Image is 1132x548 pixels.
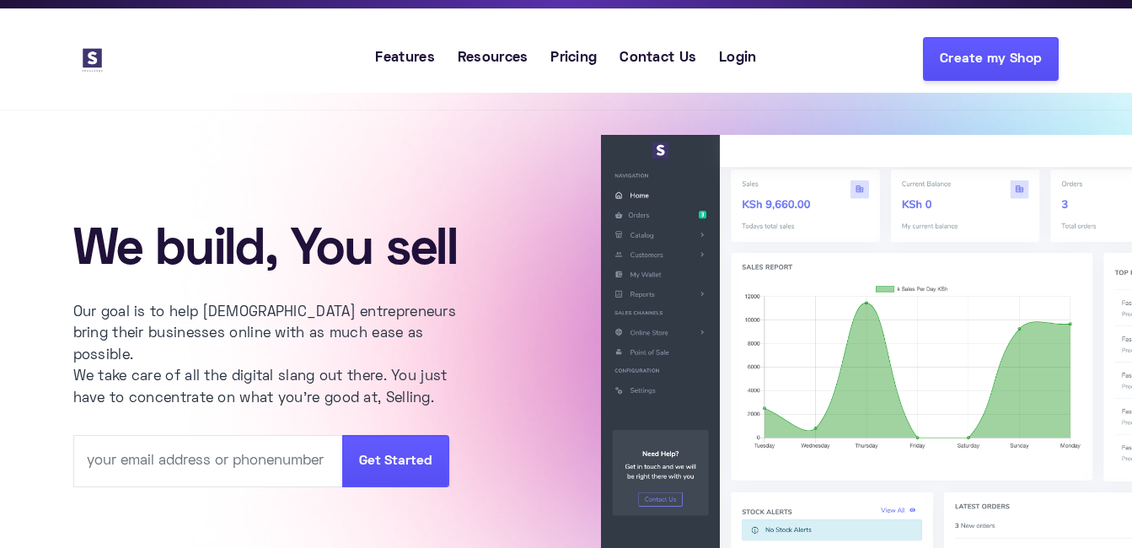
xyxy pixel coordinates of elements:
button: Get Started [342,435,449,487]
a: Login [708,48,768,70]
a: Pricing [539,48,609,70]
span: Features [375,48,434,70]
span: Login [719,48,757,70]
span: Resources [458,48,528,70]
img: Shopyangu Innovations Limited [73,40,111,78]
span: Pricing [550,48,597,70]
input: email address or phone number [73,435,343,487]
p: Our goal is to help [DEMOGRAPHIC_DATA] entrepreneurs bring their businesses online with as much e... [73,303,478,411]
a: Contact Us [609,48,708,70]
a: Create my Shop [923,37,1059,81]
a: Resources [446,48,539,70]
h2: We build, You sell [73,227,554,277]
a: Features [364,48,446,70]
span: Contact Us [620,48,696,70]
